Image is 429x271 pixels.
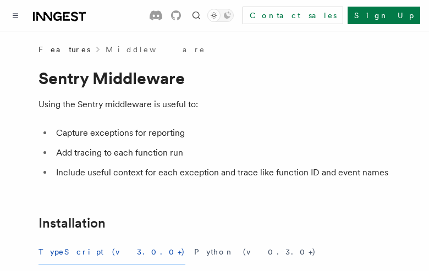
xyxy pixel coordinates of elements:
[243,7,343,24] a: Contact sales
[38,240,185,264] button: TypeScript (v3.0.0+)
[194,240,316,264] button: Python (v0.3.0+)
[9,9,22,22] button: Toggle navigation
[190,9,203,22] button: Find something...
[207,9,234,22] button: Toggle dark mode
[38,44,90,55] span: Features
[38,215,106,231] a: Installation
[38,68,391,88] h1: Sentry Middleware
[348,7,420,24] a: Sign Up
[38,97,391,112] p: Using the Sentry middleware is useful to:
[106,44,206,55] a: Middleware
[53,145,391,161] li: Add tracing to each function run
[53,165,391,180] li: Include useful context for each exception and trace like function ID and event names
[53,125,391,141] li: Capture exceptions for reporting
